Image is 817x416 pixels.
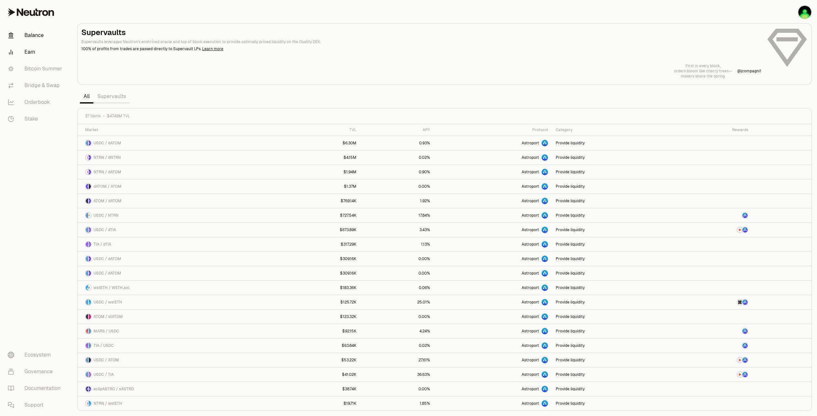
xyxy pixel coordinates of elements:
img: stATOM Logo [89,314,91,319]
a: $19.71K [277,396,360,411]
a: $183.36K [277,281,360,295]
img: ATOM Logo [86,314,88,319]
a: $727.54K [277,208,360,222]
a: All [80,90,94,103]
img: NTRN Logo [737,357,742,363]
img: NTRN Logo [737,227,742,232]
span: USDC / NTRN [94,213,119,218]
img: dNTRN Logo [89,155,91,160]
a: Astroport [434,179,552,194]
img: ASTRO Logo [742,343,748,348]
span: Astroport [522,357,539,363]
a: 0.90% [360,165,434,179]
a: 27.61% [360,353,434,367]
a: ASTRO Logo [673,339,752,353]
a: 36.63% [360,367,434,382]
a: Astroport [434,223,552,237]
img: Wallet 1 [798,6,811,19]
a: Astroport [434,396,552,411]
a: Provide liquidity [552,281,673,295]
a: Provide liquidity [552,353,673,367]
a: USDC LogoNTRN LogoUSDC / NTRN [77,208,277,222]
a: Provide liquidity [552,136,673,150]
img: AXL Logo [737,300,742,305]
img: TIA Logo [89,372,91,377]
div: Protocol [438,127,548,132]
a: Ecosystem [3,347,69,363]
img: wstETH Logo [86,285,88,290]
a: $92.15K [277,324,360,338]
a: Bridge & Swap [3,77,69,94]
span: eclipASTRO / xASTRO [94,386,134,392]
a: $769.14K [277,194,360,208]
img: USDC Logo [86,227,88,232]
a: 0.00% [360,310,434,324]
img: dATOM Logo [89,256,91,261]
a: USDC LogoTIA LogoUSDC / TIA [77,367,277,382]
p: Supervaults leverages Neutron's enshrined oracle and top of block execution to provide optimally ... [81,39,761,45]
img: MARS Logo [86,329,88,334]
a: Provide liquidity [552,237,673,251]
a: $309.16K [277,266,360,280]
a: 0.93% [360,136,434,150]
img: dATOM Logo [86,184,88,189]
a: Provide liquidity [552,179,673,194]
span: USDC / dTIA [94,227,116,232]
a: Provide liquidity [552,150,673,165]
img: ASTRO Logo [742,213,748,218]
a: $1.94M [277,165,360,179]
a: Documentation [3,380,69,397]
a: NTRN LogodATOM LogoNTRN / dATOM [77,165,277,179]
a: Provide liquidity [552,208,673,222]
span: USDC / dATOM [94,256,121,261]
a: 0.00% [360,252,434,266]
a: Astroport [434,136,552,150]
img: WETH.axl Logo [89,285,91,290]
img: ASTRO Logo [742,227,748,232]
img: NTRN Logo [86,155,88,160]
span: ATOM / dATOM [94,198,121,203]
h2: Supervaults [81,27,761,38]
img: dATOM Logo [89,271,91,276]
a: 0.02% [360,150,434,165]
span: Astroport [522,242,539,247]
a: MARS LogoUSDC LogoMARS / USDC [77,324,277,338]
p: 100% of profits from trades are passed directly to Supervault LPs. [81,46,761,52]
img: dATOM Logo [89,140,91,146]
span: Astroport [522,271,539,276]
a: Governance [3,363,69,380]
a: Provide liquidity [552,396,673,411]
img: wstETH Logo [89,300,91,305]
a: Provide liquidity [552,295,673,309]
img: USDC Logo [86,256,88,261]
span: USDC / TIA [94,372,114,377]
a: Provide liquidity [552,252,673,266]
img: eclipASTRO Logo [86,386,88,392]
a: $6.30M [277,136,360,150]
a: eclipASTRO LogoxASTRO LogoeclipASTRO / xASTRO [77,382,277,396]
a: wstETH LogoWETH.axl LogowstETH / WETH.axl [77,281,277,295]
a: Provide liquidity [552,194,673,208]
span: TIA / USDC [94,343,114,348]
span: USDC / ATOM [94,357,119,363]
a: First in every block,orders bloom like cherry trees—makers share the spring. [674,63,732,79]
a: USDC LogoATOM LogoUSDC / ATOM [77,353,277,367]
img: USDC Logo [89,343,91,348]
span: Astroport [522,300,539,305]
a: Supervaults [94,90,130,103]
p: First in every block, [674,63,732,68]
img: dATOM Logo [89,198,91,203]
span: TIA / dTIA [94,242,111,247]
a: ASTRO Logo [673,208,752,222]
span: 37 items [85,113,101,119]
a: Astroport [434,165,552,179]
a: $63.84K [277,339,360,353]
a: Astroport [434,281,552,295]
img: USDC Logo [86,372,88,377]
a: Provide liquidity [552,165,673,179]
span: USDC / wstETH [94,300,122,305]
span: Astroport [522,386,539,392]
a: $123.32K [277,310,360,324]
img: ASTRO Logo [742,329,748,334]
a: Provide liquidity [552,266,673,280]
